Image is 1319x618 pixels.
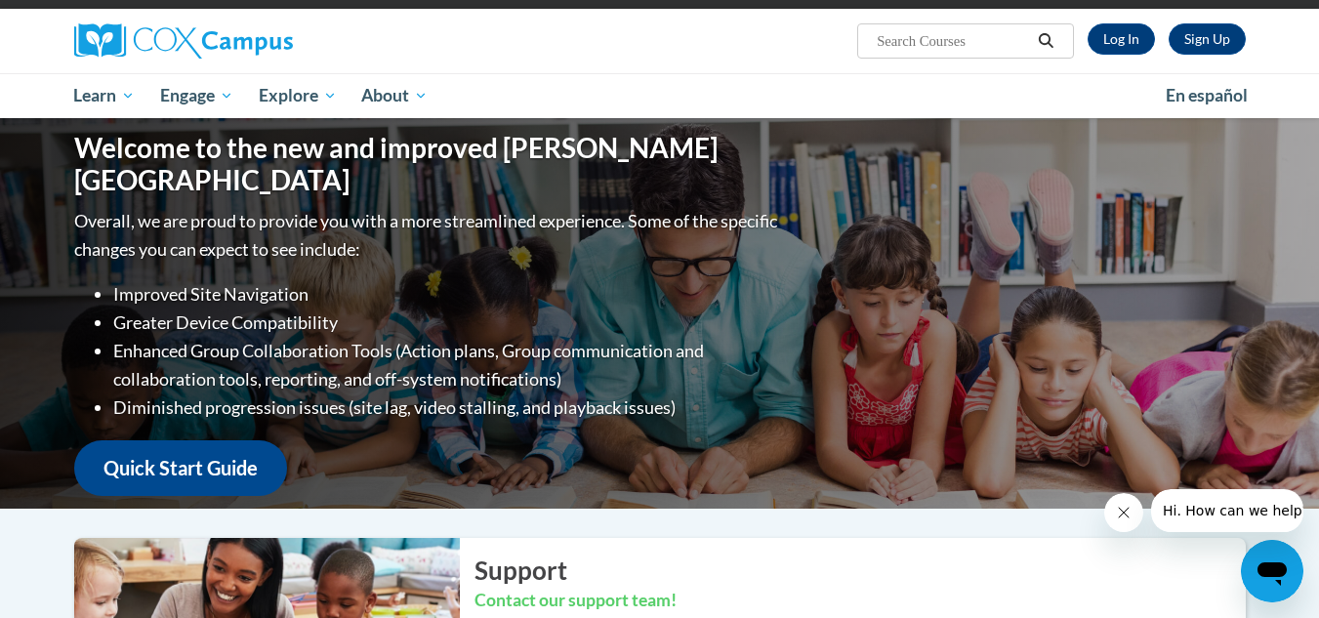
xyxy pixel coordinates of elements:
img: Cox Campus [74,23,293,59]
span: En español [1166,85,1248,105]
span: Engage [160,84,233,107]
div: Main menu [45,73,1275,118]
input: Search Courses [875,29,1031,53]
a: Cox Campus [74,23,445,59]
li: Diminished progression issues (site lag, video stalling, and playback issues) [113,393,782,422]
h3: Contact our support team! [474,589,1246,613]
iframe: Message from company [1151,489,1303,532]
a: Explore [246,73,350,118]
a: About [349,73,440,118]
a: En español [1153,75,1260,116]
button: Search [1031,29,1060,53]
a: Register [1169,23,1246,55]
li: Enhanced Group Collaboration Tools (Action plans, Group communication and collaboration tools, re... [113,337,782,393]
span: Learn [73,84,135,107]
a: Learn [62,73,148,118]
a: Log In [1088,23,1155,55]
a: Engage [147,73,246,118]
span: About [361,84,428,107]
span: Explore [259,84,337,107]
a: Quick Start Guide [74,440,287,496]
li: Greater Device Compatibility [113,309,782,337]
h1: Welcome to the new and improved [PERSON_NAME][GEOGRAPHIC_DATA] [74,132,782,197]
li: Improved Site Navigation [113,280,782,309]
iframe: Close message [1104,493,1143,532]
h2: Support [474,553,1246,588]
p: Overall, we are proud to provide you with a more streamlined experience. Some of the specific cha... [74,207,782,264]
span: Hi. How can we help? [12,14,158,29]
iframe: Button to launch messaging window [1241,540,1303,602]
